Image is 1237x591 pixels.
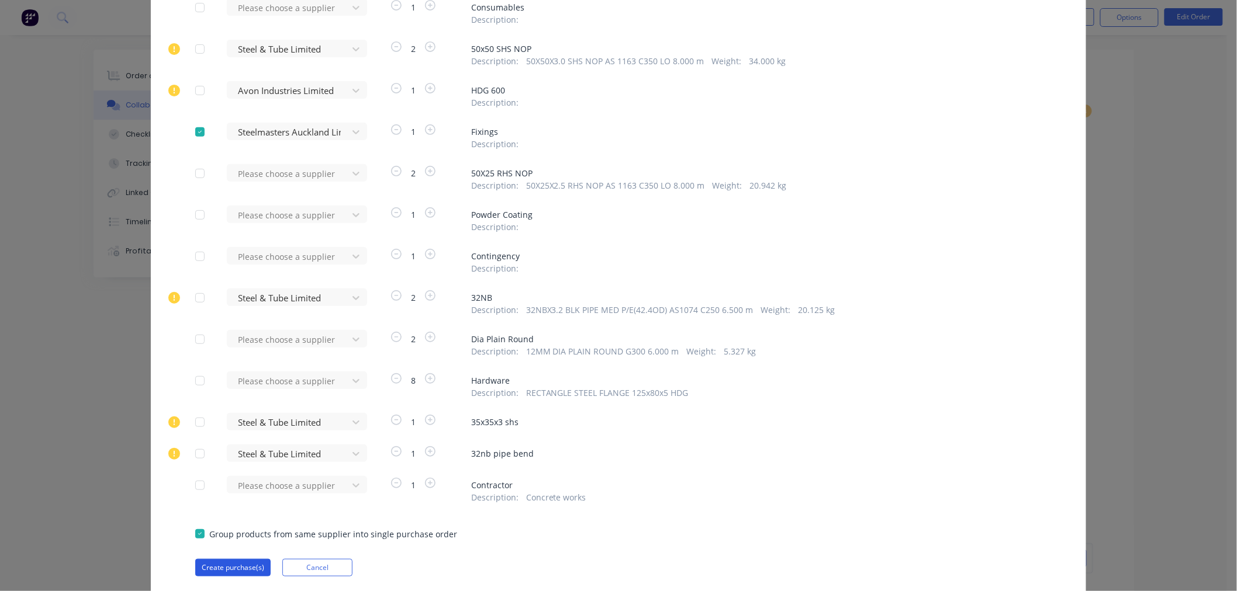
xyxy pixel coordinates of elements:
[471,387,519,399] span: Description :
[712,55,742,67] span: Weight :
[471,491,519,503] span: Description :
[404,333,423,345] span: 2
[471,345,519,357] span: Description :
[471,291,1042,304] span: 32NB
[471,221,519,233] span: Description :
[471,416,1042,428] span: 35x35x3 shs
[282,559,353,576] button: Cancel
[798,304,835,316] span: 20.125 kg
[526,345,679,357] span: 12MM DIA PLAIN ROUND G300 6.000 m
[195,559,271,576] button: Create purchase(s)
[404,250,423,262] span: 1
[471,43,1042,55] span: 50x50 SHS NOP
[404,84,423,96] span: 1
[404,447,423,460] span: 1
[687,345,717,357] span: Weight :
[404,479,423,491] span: 1
[471,1,1042,13] span: Consumables
[471,208,1042,221] span: Powder Coating
[471,374,1042,387] span: Hardware
[471,250,1042,262] span: Contingency
[526,55,704,67] span: 50X50X3.0 SHS NOP AS 1163 C350 LO 8.000 m
[404,167,423,179] span: 2
[526,491,586,503] span: Concrete works
[404,208,423,221] span: 1
[471,167,1042,179] span: 50X25 RHS NOP
[749,55,786,67] span: 34.000 kg
[471,126,1042,138] span: Fixings
[471,13,519,26] span: Description :
[471,179,519,192] span: Description :
[471,138,519,150] span: Description :
[471,96,519,109] span: Description :
[404,416,423,428] span: 1
[471,55,519,67] span: Description :
[471,304,519,316] span: Description :
[471,447,1042,460] span: 32nb pipe bend
[761,304,791,316] span: Weight :
[404,291,423,304] span: 2
[404,374,423,387] span: 8
[724,345,756,357] span: 5.327 kg
[526,179,705,192] span: 50X25X2.5 RHS NOP AS 1163 C350 LO 8.000 m
[404,1,423,13] span: 1
[526,387,689,399] span: RECTANGLE STEEL FLANGE 125x80x5 HDG
[209,528,457,540] span: Group products from same supplier into single purchase order
[404,126,423,138] span: 1
[404,43,423,55] span: 2
[526,304,754,316] span: 32NBX3.2 BLK PIPE MED P/E(42.4OD) AS1074 C250 6.500 m
[749,179,786,192] span: 20.942 kg
[713,179,742,192] span: Weight :
[471,84,1042,96] span: HDG 600
[471,333,1042,345] span: Dia Plain Round
[471,479,1042,491] span: Contractor
[471,262,519,274] span: Description :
